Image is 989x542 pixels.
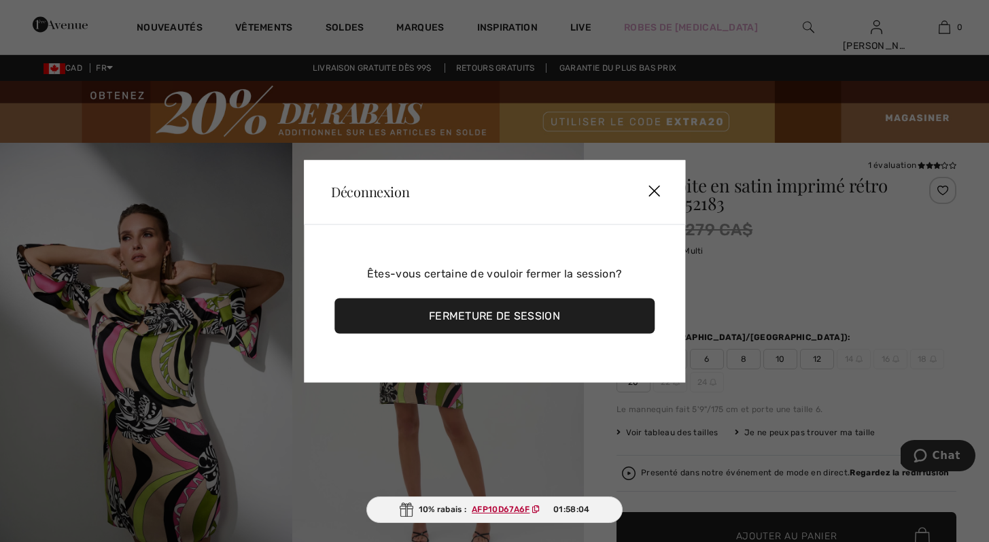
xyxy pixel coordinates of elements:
h3: Déconnexion [331,185,589,199]
span: Chat [32,10,60,22]
p: Êtes-vous certaine de vouloir fermer la session? [334,265,655,282]
ins: AFP10D67A6F [472,505,530,514]
span: 01:58:04 [553,503,589,515]
div: 10% rabais : [366,496,623,523]
div: Fermeture de session [334,298,655,333]
img: X [634,171,674,213]
img: Gift.svg [400,503,413,517]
